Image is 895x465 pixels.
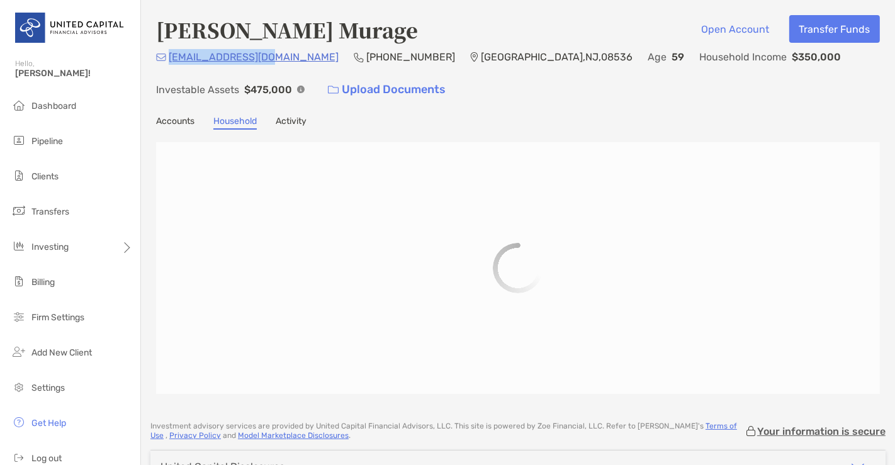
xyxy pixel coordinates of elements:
[648,49,667,65] p: Age
[31,312,84,323] span: Firm Settings
[213,116,257,130] a: Household
[11,98,26,113] img: dashboard icon
[11,309,26,324] img: firm-settings icon
[31,206,69,217] span: Transfers
[789,15,880,43] button: Transfer Funds
[470,52,478,62] img: Location Icon
[15,5,125,50] img: United Capital Logo
[11,274,26,289] img: billing icon
[31,347,92,358] span: Add New Client
[481,49,633,65] p: [GEOGRAPHIC_DATA] , NJ , 08536
[31,136,63,147] span: Pipeline
[31,453,62,464] span: Log out
[11,238,26,254] img: investing icon
[11,168,26,183] img: clients icon
[11,133,26,148] img: pipeline icon
[150,422,745,440] p: Investment advisory services are provided by United Capital Financial Advisors, LLC . This site i...
[366,49,455,65] p: [PHONE_NUMBER]
[156,82,239,98] p: Investable Assets
[169,431,221,440] a: Privacy Policy
[328,86,339,94] img: button icon
[244,82,292,98] p: $475,000
[156,15,418,44] h4: [PERSON_NAME] Murage
[699,49,787,65] p: Household Income
[156,116,194,130] a: Accounts
[31,171,59,182] span: Clients
[792,49,841,65] p: $350,000
[276,116,307,130] a: Activity
[11,379,26,395] img: settings icon
[672,49,684,65] p: 59
[320,76,454,103] a: Upload Documents
[11,415,26,430] img: get-help icon
[150,422,737,440] a: Terms of Use
[15,68,133,79] span: [PERSON_NAME]!
[169,49,339,65] p: [EMAIL_ADDRESS][DOMAIN_NAME]
[11,450,26,465] img: logout icon
[31,418,66,429] span: Get Help
[31,383,65,393] span: Settings
[31,101,76,111] span: Dashboard
[238,431,349,440] a: Model Marketplace Disclosures
[11,203,26,218] img: transfers icon
[11,344,26,359] img: add_new_client icon
[757,425,886,437] p: Your information is secure
[297,86,305,93] img: Info Icon
[31,242,69,252] span: Investing
[354,52,364,62] img: Phone Icon
[31,277,55,288] span: Billing
[692,15,779,43] button: Open Account
[156,53,166,61] img: Email Icon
